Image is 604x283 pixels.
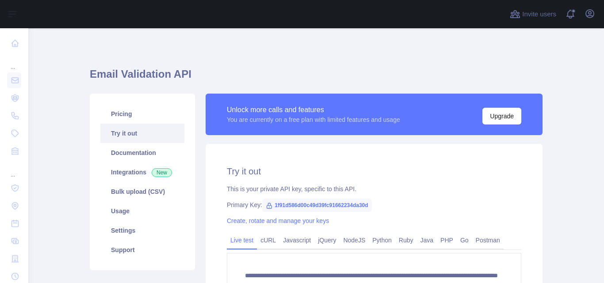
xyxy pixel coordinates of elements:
[369,233,395,247] a: Python
[227,185,521,193] div: This is your private API key, specific to this API.
[7,161,21,178] div: ...
[314,233,340,247] a: jQuery
[395,233,417,247] a: Ruby
[340,233,369,247] a: NodeJS
[100,182,184,201] a: Bulk upload (CSV)
[90,67,543,88] h1: Email Validation API
[257,233,279,247] a: cURL
[417,233,437,247] a: Java
[100,124,184,143] a: Try it out
[227,105,400,115] div: Unlock more calls and features
[522,9,556,19] span: Invite users
[227,217,329,224] a: Create, rotate and manage your keys
[7,53,21,71] div: ...
[508,7,558,21] button: Invite users
[482,108,521,125] button: Upgrade
[227,233,257,247] a: Live test
[279,233,314,247] a: Javascript
[227,165,521,177] h2: Try it out
[227,200,521,209] div: Primary Key:
[100,104,184,124] a: Pricing
[437,233,457,247] a: PHP
[472,233,504,247] a: Postman
[100,240,184,260] a: Support
[100,221,184,240] a: Settings
[227,115,400,124] div: You are currently on a free plan with limited features and usage
[457,233,472,247] a: Go
[262,199,372,212] span: 1f91d586d00c49d39fc91662234da30d
[152,168,172,177] span: New
[100,162,184,182] a: Integrations New
[100,201,184,221] a: Usage
[100,143,184,162] a: Documentation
